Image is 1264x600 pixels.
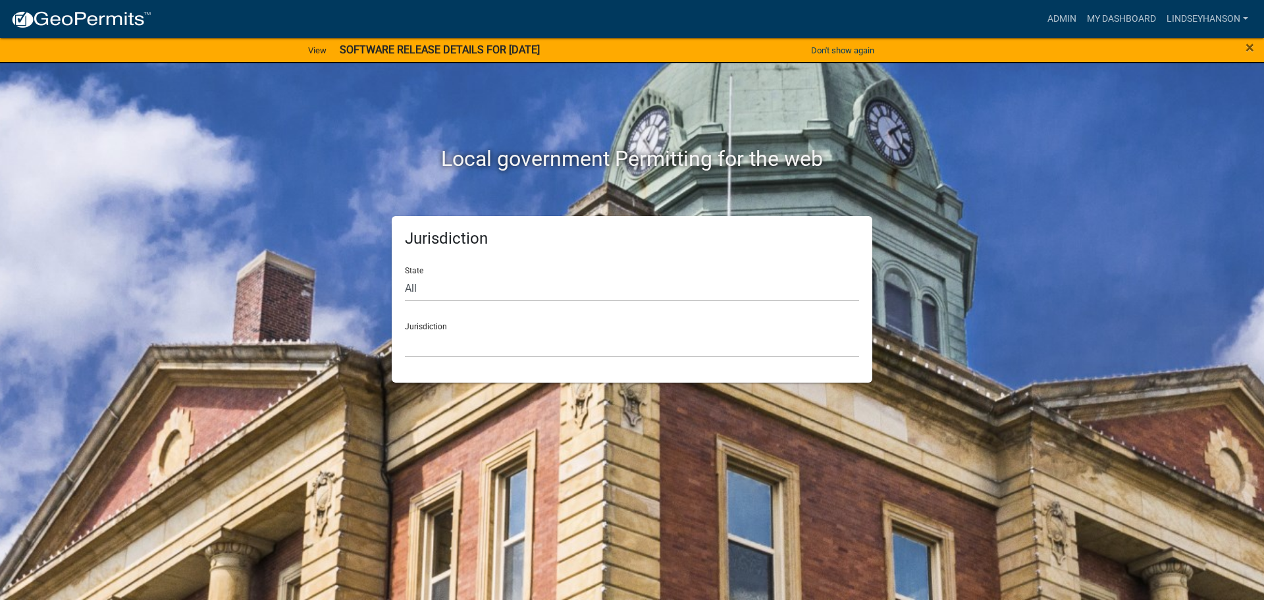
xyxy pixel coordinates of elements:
a: View [303,40,332,61]
h5: Jurisdiction [405,229,859,248]
a: Admin [1042,7,1082,32]
a: My Dashboard [1082,7,1161,32]
strong: SOFTWARE RELEASE DETAILS FOR [DATE] [340,43,540,56]
h2: Local government Permitting for the web [267,146,997,171]
span: × [1246,38,1254,57]
button: Close [1246,40,1254,55]
button: Don't show again [806,40,880,61]
a: Lindseyhanson [1161,7,1253,32]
